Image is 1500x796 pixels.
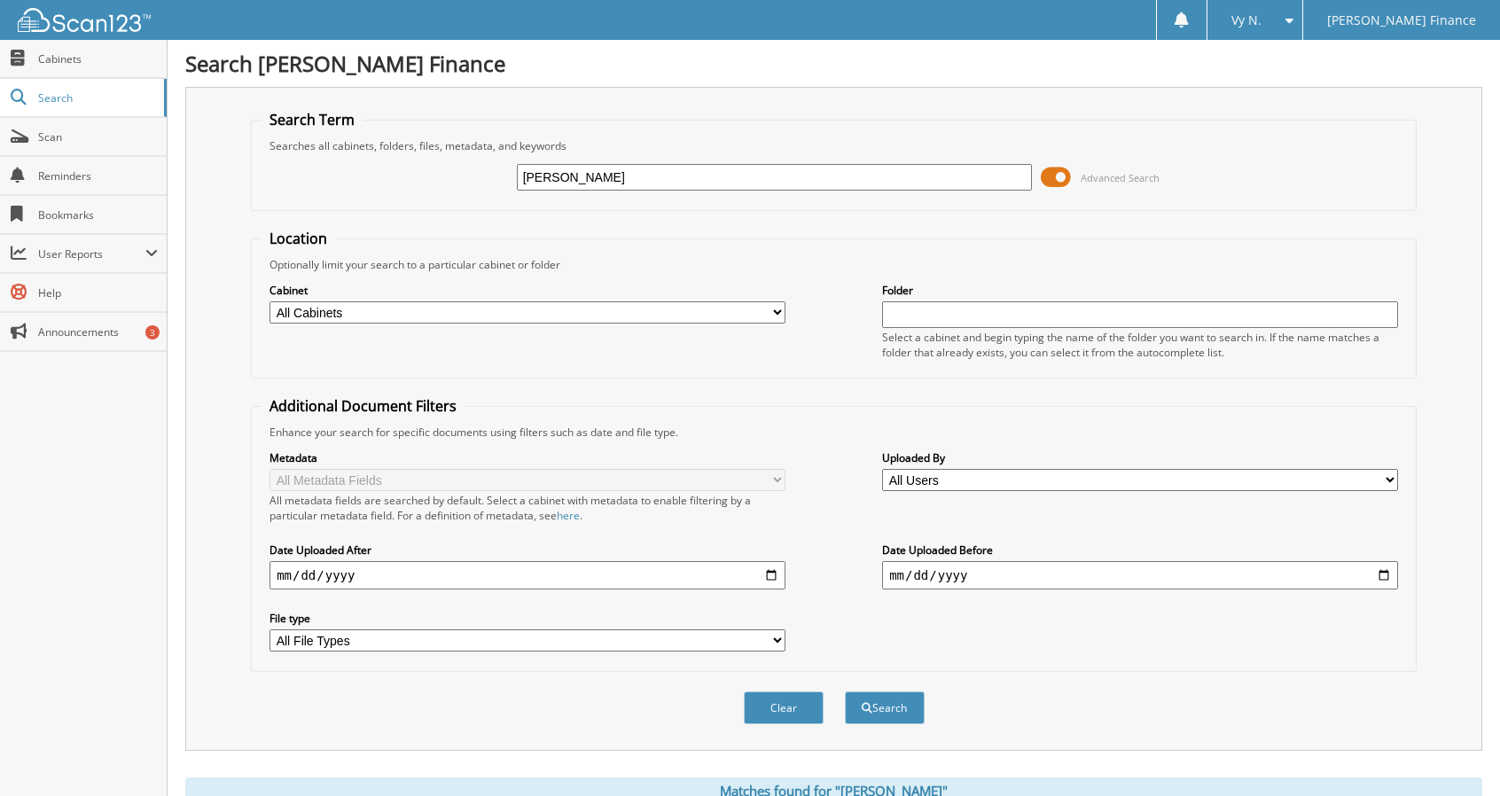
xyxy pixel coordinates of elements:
[185,49,1482,78] h1: Search [PERSON_NAME] Finance
[1081,171,1160,184] span: Advanced Search
[744,691,824,724] button: Clear
[261,425,1407,440] div: Enhance your search for specific documents using filters such as date and file type.
[38,90,155,105] span: Search
[261,110,363,129] legend: Search Term
[1231,15,1262,26] span: Vy N.
[38,129,158,144] span: Scan
[38,324,158,339] span: Announcements
[38,285,158,300] span: Help
[261,138,1407,153] div: Searches all cabinets, folders, files, metadata, and keywords
[845,691,925,724] button: Search
[270,611,785,626] label: File type
[38,246,145,261] span: User Reports
[261,257,1407,272] div: Optionally limit your search to a particular cabinet or folder
[261,396,465,416] legend: Additional Document Filters
[270,561,785,589] input: start
[270,542,785,558] label: Date Uploaded After
[882,561,1398,589] input: end
[18,8,151,32] img: scan123-logo-white.svg
[145,325,160,339] div: 3
[270,283,785,298] label: Cabinet
[882,330,1398,360] div: Select a cabinet and begin typing the name of the folder you want to search in. If the name match...
[270,450,785,465] label: Metadata
[882,283,1398,298] label: Folder
[1327,15,1476,26] span: [PERSON_NAME] Finance
[38,51,158,66] span: Cabinets
[882,542,1398,558] label: Date Uploaded Before
[38,207,158,222] span: Bookmarks
[261,229,336,248] legend: Location
[557,508,580,523] a: here
[882,450,1398,465] label: Uploaded By
[38,168,158,183] span: Reminders
[270,493,785,523] div: All metadata fields are searched by default. Select a cabinet with metadata to enable filtering b...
